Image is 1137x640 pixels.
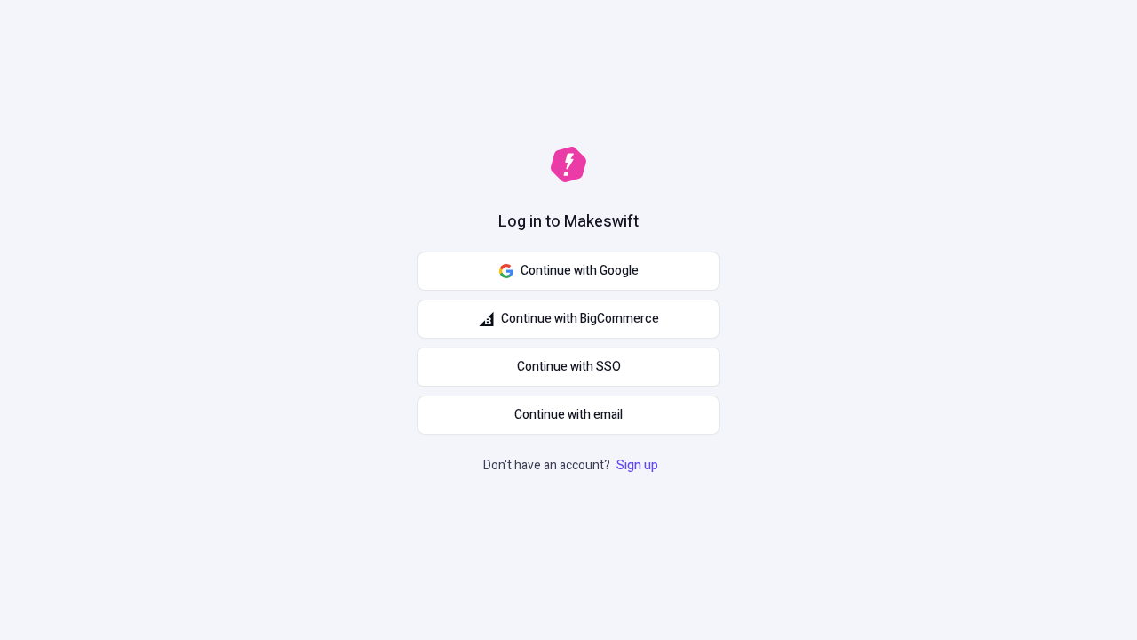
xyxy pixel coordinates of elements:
a: Continue with SSO [417,348,720,387]
button: Continue with Google [417,252,720,291]
span: Continue with Google [521,261,639,281]
span: Continue with BigCommerce [501,309,659,329]
span: Continue with email [514,405,623,425]
button: Continue with BigCommerce [417,300,720,339]
h1: Log in to Makeswift [498,211,639,234]
button: Continue with email [417,396,720,435]
a: Sign up [613,456,662,475]
p: Don't have an account? [483,456,662,476]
